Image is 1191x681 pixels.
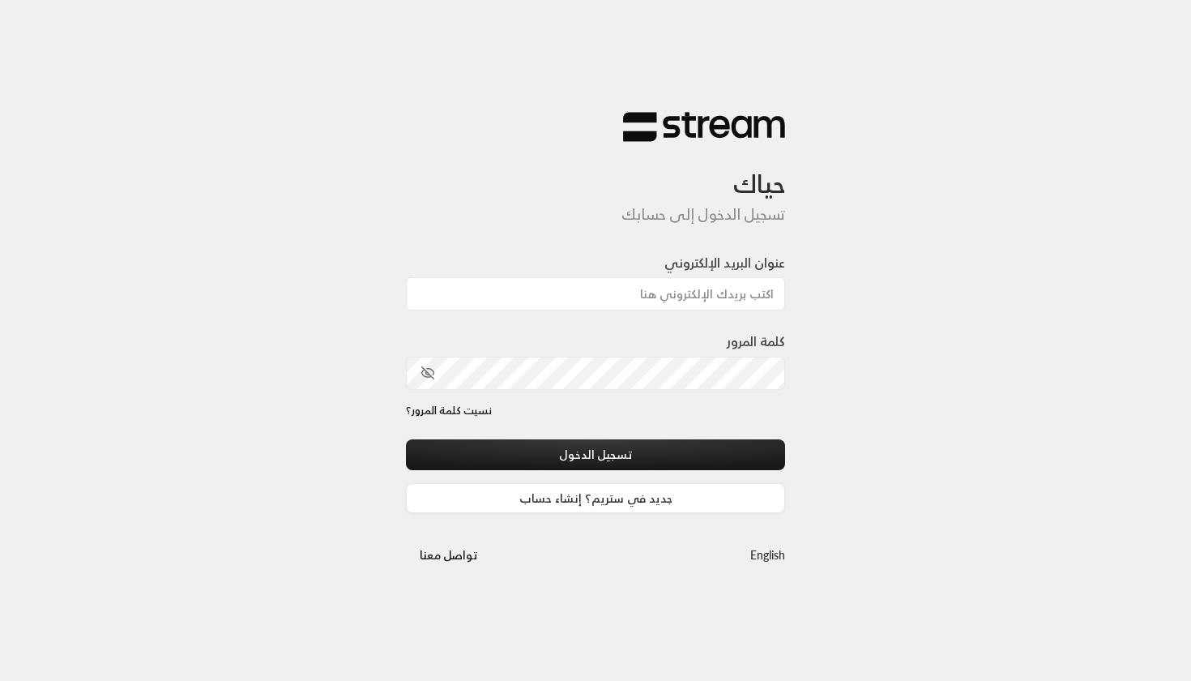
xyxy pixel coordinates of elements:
a: تواصل معنا [406,545,491,565]
a: English [750,540,785,570]
button: تواصل معنا [406,540,491,570]
a: جديد في ستريم؟ إنشاء حساب [406,483,785,513]
input: اكتب بريدك الإلكتروني هنا [406,277,785,311]
img: Stream Logo [623,111,785,143]
h5: تسجيل الدخول إلى حسابك [406,206,785,224]
label: عنوان البريد الإلكتروني [664,253,785,272]
h3: حياك [406,143,785,199]
a: نسيت كلمة المرور؟ [406,403,492,419]
button: تسجيل الدخول [406,439,785,469]
label: كلمة المرور [727,332,785,351]
button: toggle password visibility [414,359,442,387]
